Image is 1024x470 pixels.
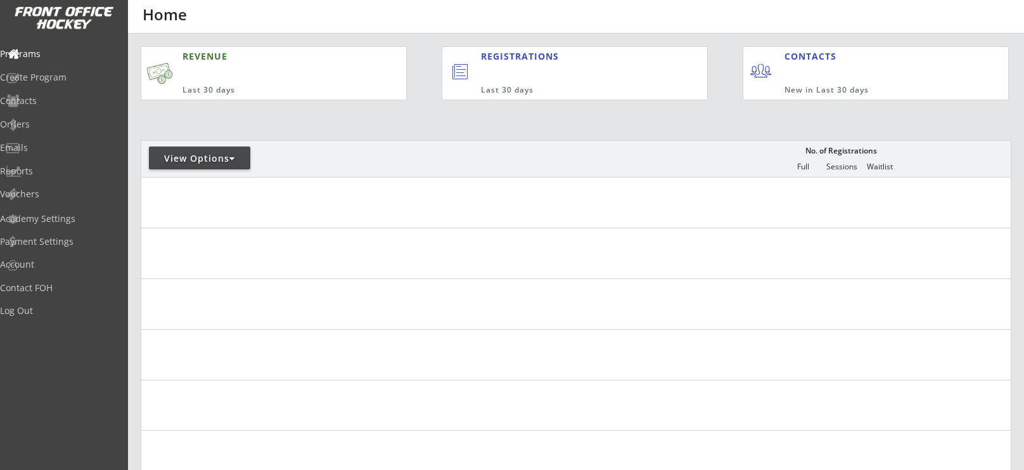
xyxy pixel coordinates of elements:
div: Sessions [822,162,861,171]
div: Last 30 days [182,85,345,96]
div: Full [784,162,822,171]
div: CONTACTS [784,50,842,63]
div: REGISTRATIONS [481,50,649,63]
div: View Options [149,152,250,165]
div: New in Last 30 days [784,85,949,96]
div: No. of Registrations [802,147,880,155]
div: Last 30 days [481,85,655,96]
div: REVENUE [182,50,345,63]
div: Waitlist [861,162,899,171]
